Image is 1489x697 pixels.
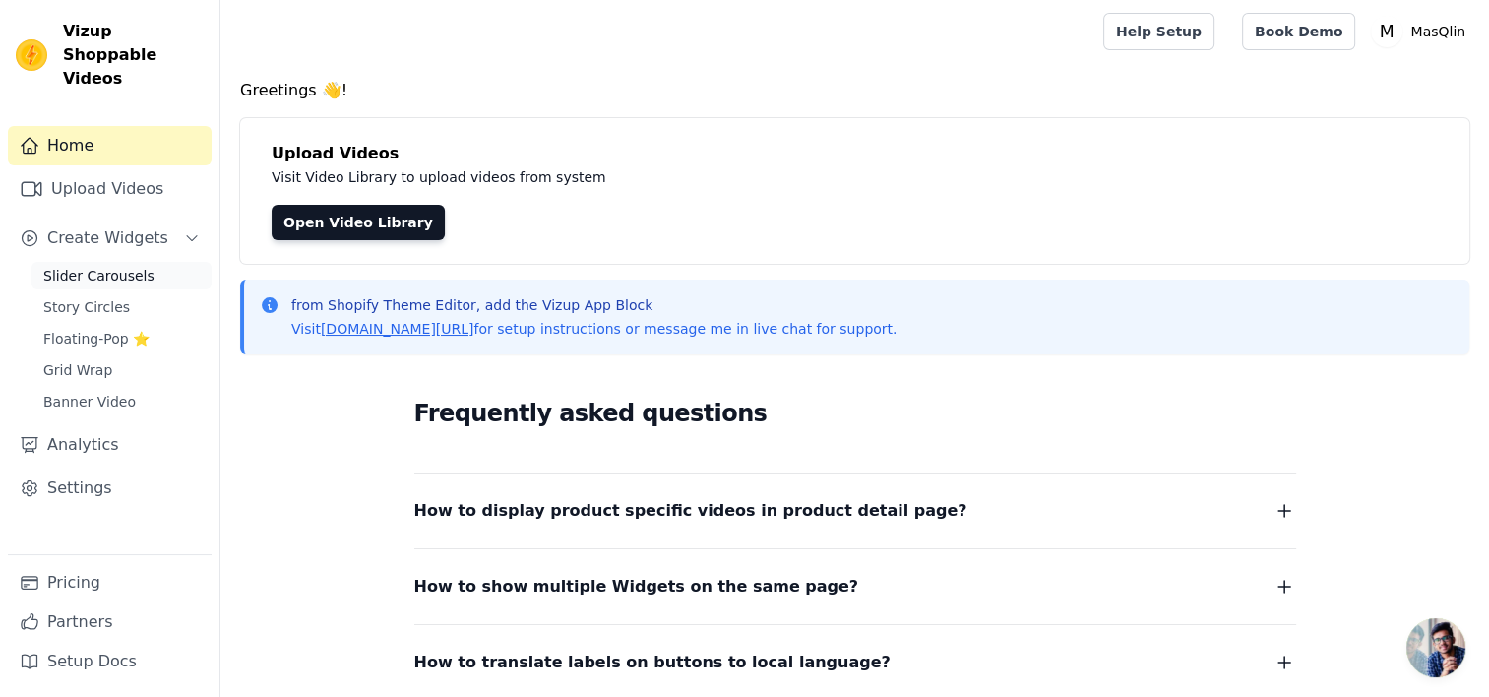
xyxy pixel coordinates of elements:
a: Setup Docs [8,642,212,681]
h2: Frequently asked questions [414,394,1296,433]
span: Grid Wrap [43,360,112,380]
h4: Upload Videos [272,142,1438,165]
button: How to translate labels on buttons to local language? [414,649,1296,676]
a: Pricing [8,563,212,602]
a: Banner Video [31,388,212,415]
a: [DOMAIN_NAME][URL] [321,321,474,337]
span: Slider Carousels [43,266,155,285]
button: How to show multiple Widgets on the same page? [414,573,1296,601]
a: Grid Wrap [31,356,212,384]
p: from Shopify Theme Editor, add the Vizup App Block [291,295,897,315]
a: Floating-Pop ⭐ [31,325,212,352]
span: Create Widgets [47,226,168,250]
a: Upload Videos [8,169,212,209]
p: Visit for setup instructions or message me in live chat for support. [291,319,897,339]
span: How to translate labels on buttons to local language? [414,649,891,676]
a: Book Demo [1242,13,1355,50]
h4: Greetings 👋! [240,79,1469,102]
p: MasQlin [1402,14,1473,49]
img: Vizup [16,39,47,71]
span: Vizup Shoppable Videos [63,20,204,91]
button: Create Widgets [8,219,212,258]
a: Help Setup [1103,13,1214,50]
a: Home [8,126,212,165]
span: How to display product specific videos in product detail page? [414,497,967,525]
a: Partners [8,602,212,642]
a: Story Circles [31,293,212,321]
a: Analytics [8,425,212,465]
button: How to display product specific videos in product detail page? [414,497,1296,525]
a: Settings [8,469,212,508]
span: Banner Video [43,392,136,412]
span: How to show multiple Widgets on the same page? [414,573,859,601]
div: Open chat [1406,618,1465,677]
a: Open Video Library [272,205,445,240]
a: Slider Carousels [31,262,212,289]
button: M MasQlin [1371,14,1473,49]
span: Floating-Pop ⭐ [43,329,150,348]
span: Story Circles [43,297,130,317]
p: Visit Video Library to upload videos from system [272,165,1153,189]
text: M [1380,22,1395,41]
